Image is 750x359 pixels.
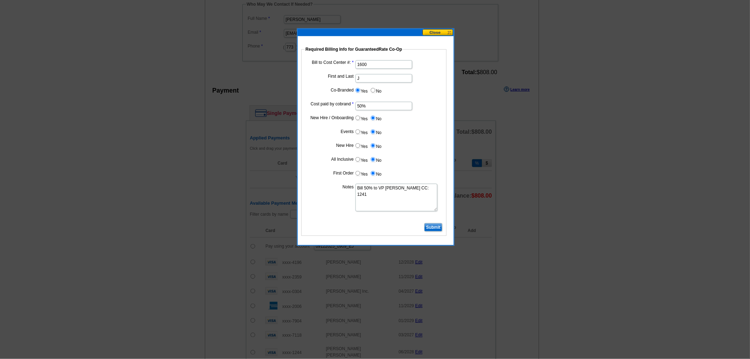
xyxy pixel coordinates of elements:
input: Yes [356,88,360,93]
input: No [371,88,375,93]
label: No [370,114,381,122]
iframe: LiveChat chat widget [608,194,750,359]
input: No [371,143,375,148]
label: First Order [307,170,354,176]
input: Yes [356,171,360,176]
label: No [370,142,381,150]
input: Yes [356,157,360,162]
label: New Hire [307,142,354,149]
label: Co-Branded [307,87,354,93]
label: Events [307,128,354,135]
label: Notes [307,184,354,190]
label: No [370,155,381,164]
label: Cost paid by cobrand [307,101,354,107]
label: No [370,86,381,94]
label: First and Last [307,73,354,79]
label: Yes [355,86,368,94]
input: Yes [356,129,360,134]
input: No [371,171,375,176]
input: Yes [356,116,360,120]
input: No [371,129,375,134]
input: Submit [424,223,442,232]
label: Yes [355,169,368,177]
input: No [371,116,375,120]
input: Yes [356,143,360,148]
label: Yes [355,128,368,136]
input: No [371,157,375,162]
label: Yes [355,114,368,122]
legend: Required Billing Info for GuaranteedRate Co-Op [305,46,403,53]
label: No [370,128,381,136]
textarea: Bill 50% to VP [PERSON_NAME] CC: 1241 [356,184,437,211]
label: Yes [355,155,368,164]
label: No [370,169,381,177]
label: Bill to Cost Center #: [307,59,354,66]
label: New Hire / Onboarding [307,115,354,121]
label: All Inclusive [307,156,354,162]
label: Yes [355,142,368,150]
